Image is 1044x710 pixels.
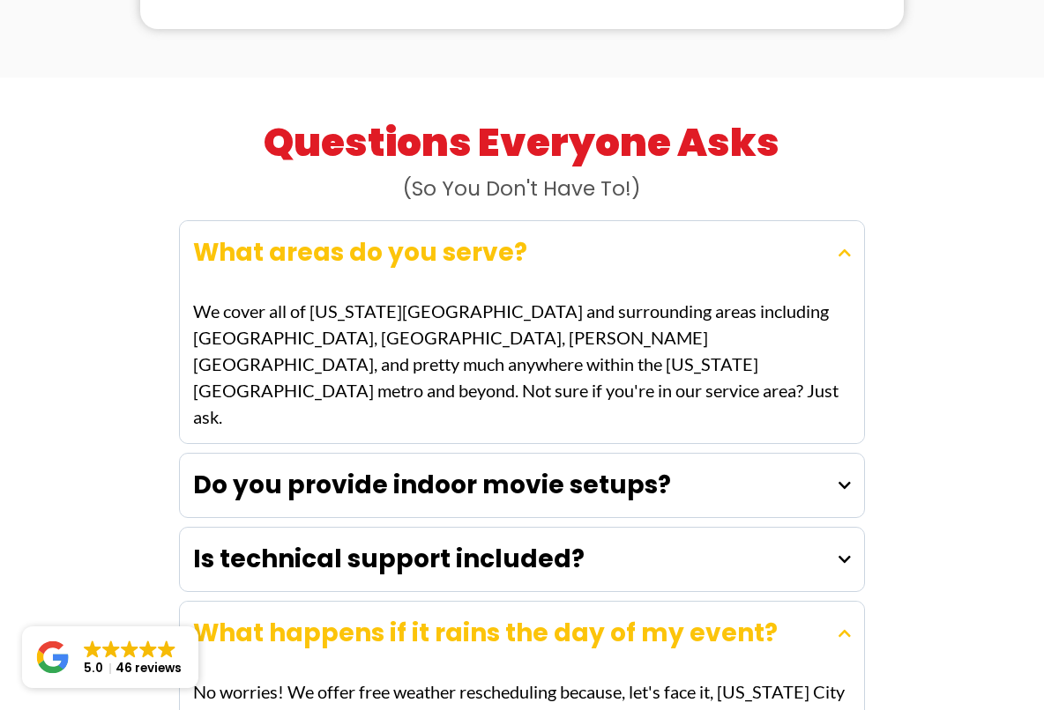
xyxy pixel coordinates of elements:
[22,626,198,688] a: Close GoogleGoogleGoogleGoogleGoogle 5.046 reviews
[193,616,778,650] strong: What happens if it rains the day of my event?
[193,298,850,430] p: We cover all of [US_STATE][GEOGRAPHIC_DATA] and surrounding areas including [GEOGRAPHIC_DATA], [G...
[193,235,527,270] strong: What areas do you serve?
[193,468,671,502] strong: Do you provide indoor movie setups?
[193,542,585,576] strong: Is technical support included?
[170,117,873,167] h1: Questions Everyone Asks
[170,176,873,203] h2: (So You Don't Have To!)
